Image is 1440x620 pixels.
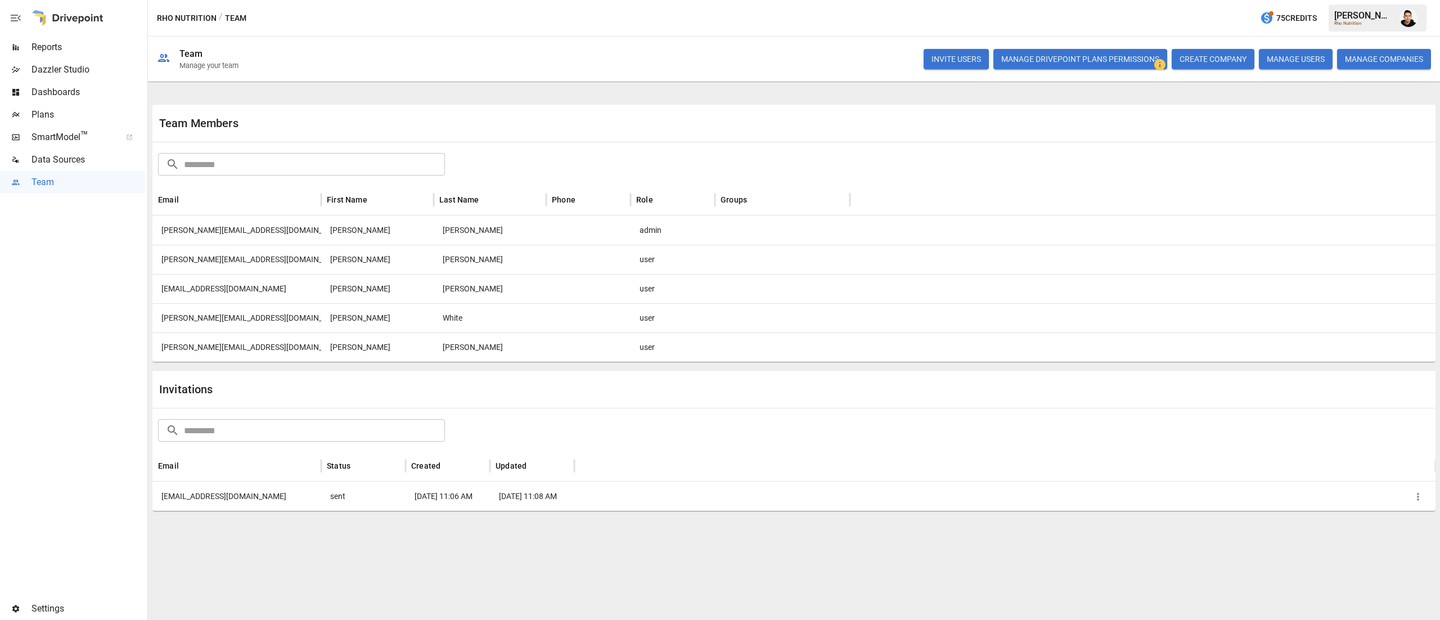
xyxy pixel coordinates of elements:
[31,153,145,167] span: Data Sources
[552,195,575,204] div: Phone
[1334,10,1393,21] div: [PERSON_NAME]
[31,176,145,189] span: Team
[179,61,238,70] div: Manage your team
[31,63,145,77] span: Dazzler Studio
[152,215,321,245] div: george@rhonutrition.com
[327,461,350,470] div: Status
[480,192,496,208] button: Sort
[528,458,543,474] button: Sort
[158,195,179,204] div: Email
[159,383,794,396] div: Invitations
[31,41,145,54] span: Reports
[152,482,321,511] div: accounting@rhonutition.com
[321,482,406,511] div: sent
[496,461,526,470] div: Updated
[434,333,546,362] div: Kaminsky
[321,333,434,362] div: Jeremy
[158,461,179,470] div: Email
[721,195,747,204] div: Groups
[1172,49,1254,69] button: CREATE COMPANY
[439,195,479,204] div: Last Name
[159,116,794,130] div: Team Members
[434,303,546,333] div: White
[654,192,670,208] button: Sort
[31,86,145,99] span: Dashboards
[31,108,145,122] span: Plans
[152,333,321,362] div: jeremy@rhonutrition.com
[577,192,592,208] button: Sort
[434,274,546,303] div: Lorie
[321,303,434,333] div: Mellina
[31,602,145,615] span: Settings
[31,131,114,144] span: SmartModel
[434,245,546,274] div: Bishop
[1255,8,1321,29] button: 75Credits
[442,458,457,474] button: Sort
[631,303,715,333] div: user
[321,245,434,274] div: Ryan
[80,129,88,143] span: ™
[219,11,223,25] div: /
[152,303,321,333] div: mellina@rhonutrition.com
[352,458,367,474] button: Sort
[631,274,715,303] div: user
[327,195,367,204] div: First Name
[321,215,434,245] div: George
[631,215,715,245] div: admin
[1334,21,1393,26] div: Rho Nutrition
[180,458,196,474] button: Sort
[631,333,715,362] div: user
[748,192,764,208] button: Sort
[406,482,490,511] div: 1/10/25 11:06 AM
[631,245,715,274] div: user
[1399,9,1417,27] img: Francisco Sanchez
[152,274,321,303] div: alorie1474@gmail.com
[993,49,1167,69] button: Manage Drivepoint Plans Permissions
[1337,49,1431,69] button: MANAGE COMPANIES
[924,49,989,69] button: INVITE USERS
[1276,11,1317,25] span: 75 Credits
[152,245,321,274] div: ryan@rhonutrition.com
[411,461,440,470] div: Created
[179,48,203,59] div: Team
[157,11,217,25] button: Rho Nutrition
[368,192,384,208] button: Sort
[180,192,196,208] button: Sort
[490,482,574,511] div: 1/10/25 11:08 AM
[1393,2,1424,34] button: Francisco Sanchez
[434,215,546,245] div: Padilla
[1259,49,1333,69] button: MANAGE USERS
[321,274,434,303] div: Andre
[636,195,653,204] div: Role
